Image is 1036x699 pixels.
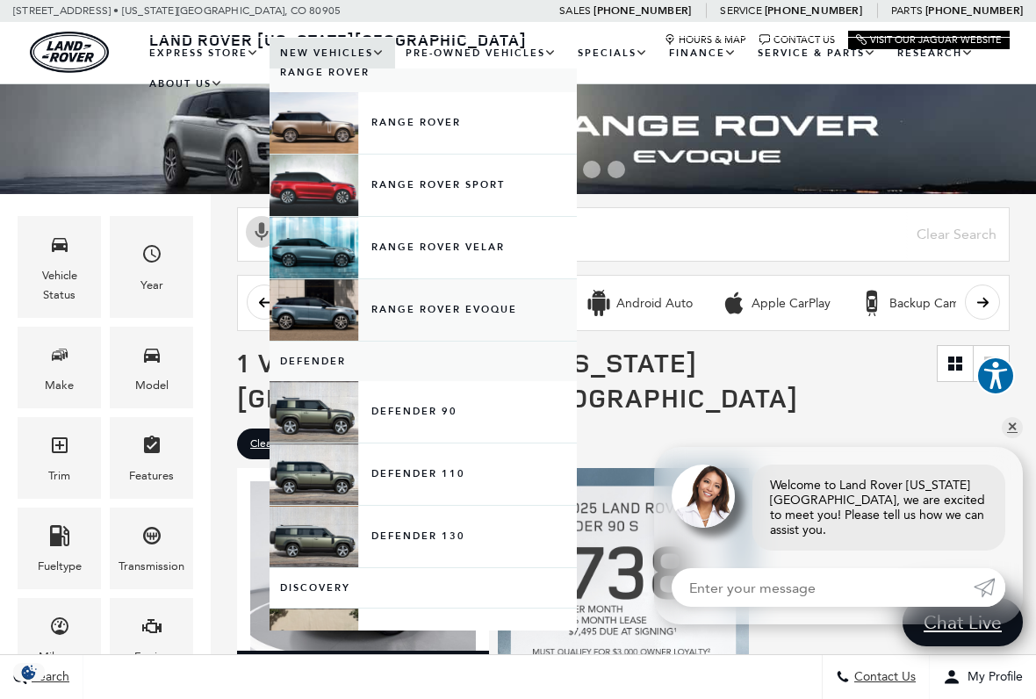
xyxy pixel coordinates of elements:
[45,376,74,395] div: Make
[9,663,49,681] section: Click to Open Cookie Consent Modal
[759,34,835,46] a: Contact Us
[141,521,162,557] span: Transmission
[960,670,1023,685] span: My Profile
[586,290,612,316] div: Android Auto
[110,598,193,680] div: EngineEngine
[747,38,887,68] a: Service & Parts
[891,4,923,17] span: Parts
[110,417,193,499] div: FeaturesFeatures
[141,239,162,275] span: Year
[30,32,109,73] img: Land Rover
[672,568,974,607] input: Enter your message
[139,38,1010,99] nav: Main Navigation
[48,466,70,486] div: Trim
[49,521,70,557] span: Fueltype
[856,34,1002,46] a: Visit Our Jaguar Website
[711,285,840,321] button: Apple CarPlayApple CarPlay
[849,285,987,321] button: Backup CameraBackup Camera
[270,53,577,92] a: Range Rover
[925,4,1023,18] a: [PHONE_NUMBER]
[270,381,577,443] a: Defender 90
[250,433,290,455] span: Clear All
[887,38,984,68] a: Research
[721,290,747,316] div: Apple CarPlay
[930,655,1036,699] button: Open user profile menu
[559,4,591,17] span: Sales
[141,430,162,466] span: Features
[270,38,395,68] a: New Vehicles
[270,506,577,567] a: Defender 130
[567,38,658,68] a: Specials
[38,557,82,576] div: Fueltype
[140,276,163,295] div: Year
[965,285,1000,320] button: scroll right
[270,217,577,278] a: Range Rover Velar
[270,279,577,341] a: Range Rover Evoque
[18,598,101,680] div: MileageMileage
[39,647,80,667] div: Mileage
[270,155,577,216] a: Range Rover Sport
[139,29,537,50] a: Land Rover [US_STATE][GEOGRAPHIC_DATA]
[129,466,174,486] div: Features
[49,340,70,376] span: Make
[250,481,476,650] img: 2025 Land Rover Defender 90 S
[237,651,489,670] div: 360° WalkAround/Features
[938,346,973,381] a: Grid View
[149,29,527,50] span: Land Rover [US_STATE][GEOGRAPHIC_DATA]
[720,4,761,17] span: Service
[119,557,184,576] div: Transmission
[765,4,862,18] a: [PHONE_NUMBER]
[752,296,831,312] div: Apple CarPlay
[270,342,577,381] a: Defender
[395,38,567,68] a: Pre-Owned Vehicles
[616,296,693,312] div: Android Auto
[270,568,577,608] a: Discovery
[658,38,747,68] a: Finance
[135,376,169,395] div: Model
[9,663,49,681] img: Opt-Out Icon
[270,609,577,670] a: Discovery Sport
[583,161,601,178] span: Go to slide 8
[974,568,1005,607] a: Submit
[134,647,169,667] div: Engine
[49,611,70,647] span: Mileage
[18,417,101,499] div: TrimTrim
[246,216,277,248] svg: Click to toggle on voice search
[247,285,282,320] button: scroll left
[270,443,577,505] a: Defender 110
[30,32,109,73] a: land-rover
[141,340,162,376] span: Model
[139,68,234,99] a: About Us
[139,38,270,68] a: EXPRESS STORE
[752,465,1005,551] div: Welcome to Land Rover [US_STATE][GEOGRAPHIC_DATA], we are excited to meet you! Please tell us how...
[576,285,702,321] button: Android AutoAndroid Auto
[31,266,88,305] div: Vehicle Status
[237,207,1010,262] input: Search Inventory
[49,229,70,265] span: Vehicle
[49,430,70,466] span: Trim
[976,357,1015,395] button: Explore your accessibility options
[141,611,162,647] span: Engine
[608,161,625,178] span: Go to slide 9
[18,327,101,408] div: MakeMake
[110,327,193,408] div: ModelModel
[672,465,735,528] img: Agent profile photo
[850,670,916,685] span: Contact Us
[13,4,341,17] a: [STREET_ADDRESS] • [US_STATE][GEOGRAPHIC_DATA], CO 80905
[594,4,691,18] a: [PHONE_NUMBER]
[18,216,101,317] div: VehicleVehicle Status
[889,296,977,312] div: Backup Camera
[237,344,798,415] span: 1 Vehicle for Sale in [US_STATE][GEOGRAPHIC_DATA], [GEOGRAPHIC_DATA]
[665,34,746,46] a: Hours & Map
[110,508,193,589] div: TransmissionTransmission
[270,92,577,154] a: Range Rover
[859,290,885,316] div: Backup Camera
[18,508,101,589] div: FueltypeFueltype
[976,357,1015,399] aside: Accessibility Help Desk
[110,216,193,317] div: YearYear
